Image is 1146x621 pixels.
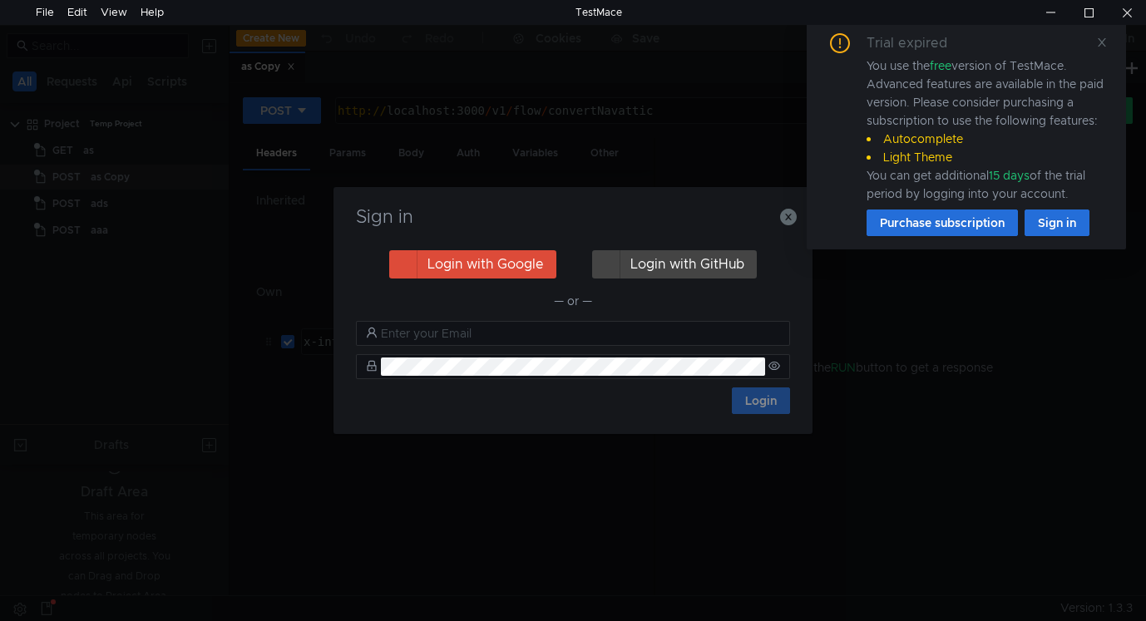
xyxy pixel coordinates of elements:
h3: Sign in [353,207,793,227]
li: Light Theme [867,148,1106,166]
span: free [930,58,951,73]
div: — or — [356,291,790,311]
button: Login with Google [389,250,556,278]
button: Purchase subscription [867,209,1018,236]
div: Trial expired [867,33,967,53]
li: Autocomplete [867,130,1106,148]
span: 15 days [989,168,1030,183]
button: Login with GitHub [592,250,757,278]
div: You use the version of TestMace. Advanced features are available in the paid version. Please cons... [867,57,1106,203]
div: You can get additional of the trial period by logging into your account. [867,166,1106,203]
button: Sign in [1025,209,1089,236]
input: Enter your Email [381,324,780,343]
